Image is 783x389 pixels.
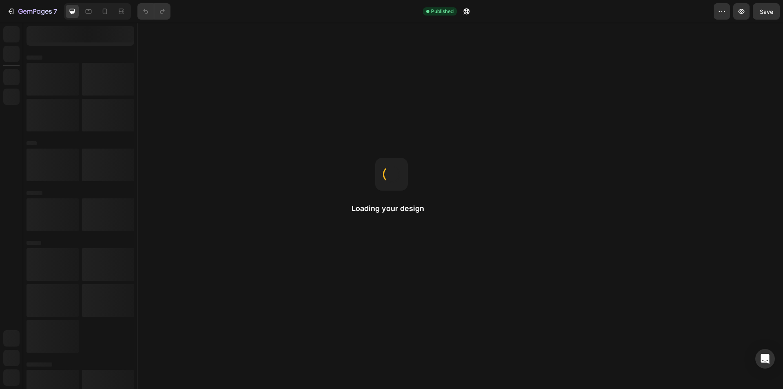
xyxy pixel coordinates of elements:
span: Published [431,8,453,15]
h2: Loading your design [352,204,431,213]
div: Undo/Redo [137,3,170,20]
span: Save [760,8,773,15]
button: Save [753,3,780,20]
p: 7 [53,7,57,16]
button: 7 [3,3,61,20]
div: Open Intercom Messenger [755,349,775,369]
